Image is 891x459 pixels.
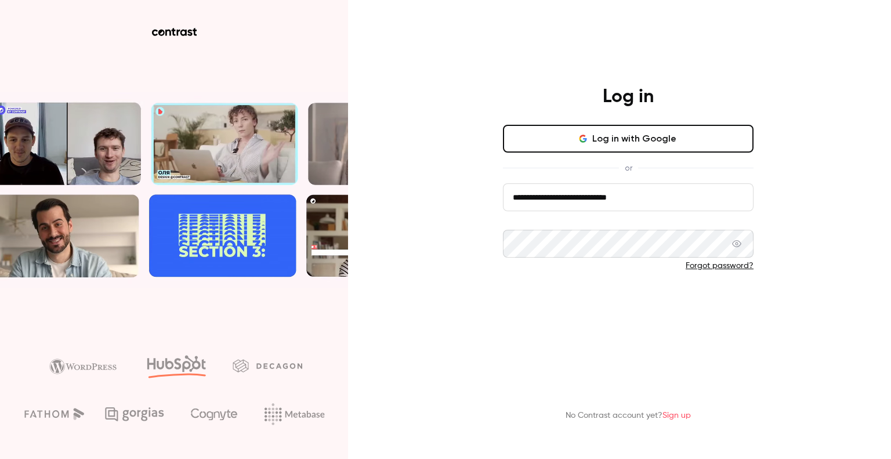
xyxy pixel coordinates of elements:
p: No Contrast account yet? [566,410,691,422]
button: Log in [503,290,754,318]
button: Log in with Google [503,125,754,153]
a: Forgot password? [686,262,754,270]
img: decagon [233,359,302,372]
a: Sign up [662,411,691,420]
span: or [619,162,638,174]
h4: Log in [603,85,654,109]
